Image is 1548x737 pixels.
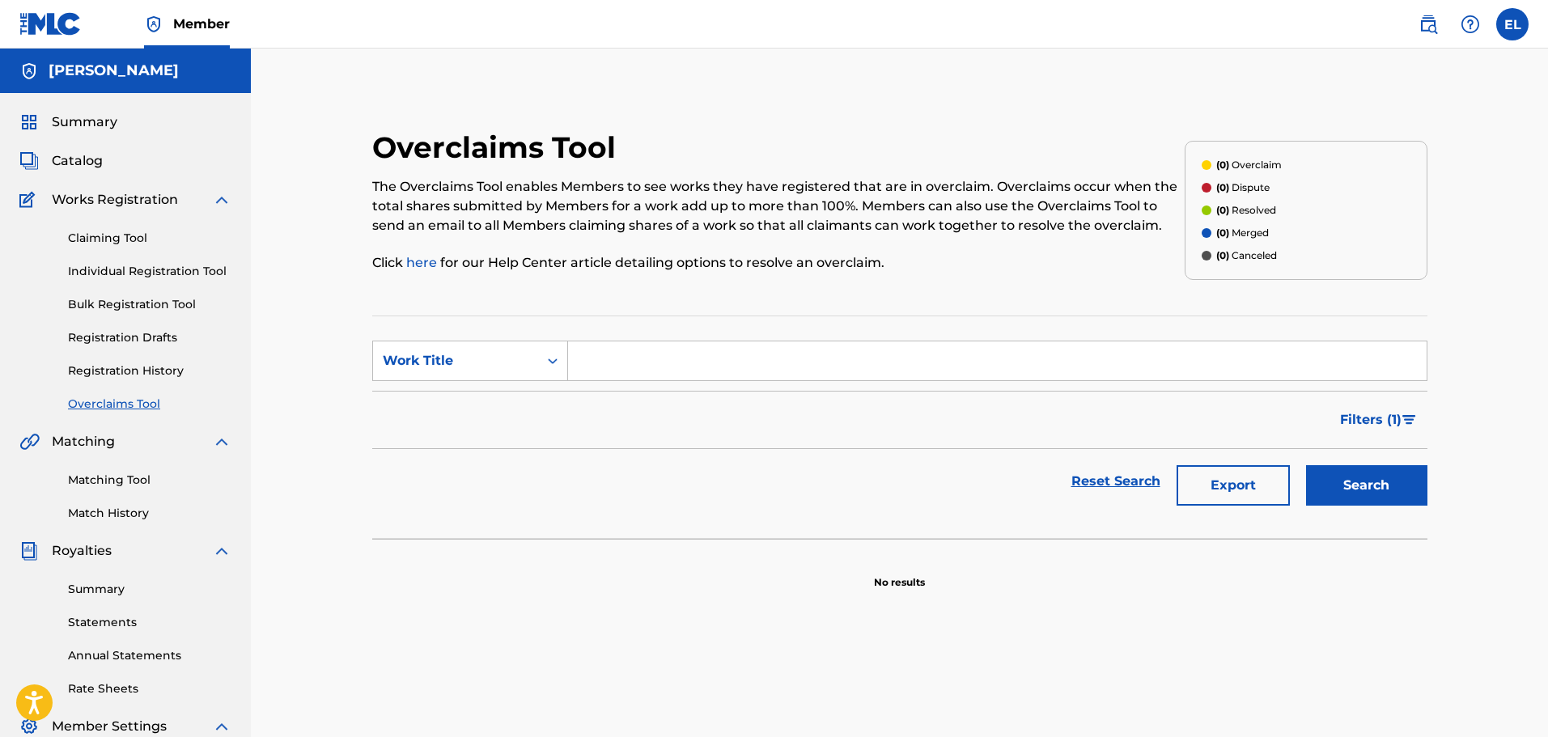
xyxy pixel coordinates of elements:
[1216,248,1277,263] p: Canceled
[19,112,39,132] img: Summary
[68,230,231,247] a: Claiming Tool
[1216,226,1269,240] p: Merged
[19,151,103,171] a: CatalogCatalog
[1461,15,1480,34] img: help
[1216,204,1229,216] span: (0)
[68,581,231,598] a: Summary
[1503,485,1548,615] iframe: Resource Center
[1419,15,1438,34] img: search
[19,717,39,736] img: Member Settings
[68,680,231,697] a: Rate Sheets
[68,614,231,631] a: Statements
[68,263,231,280] a: Individual Registration Tool
[19,112,117,132] a: SummarySummary
[144,15,163,34] img: Top Rightsholder
[1216,158,1282,172] p: Overclaim
[1340,410,1402,430] span: Filters ( 1 )
[19,432,40,451] img: Matching
[212,541,231,561] img: expand
[173,15,230,33] span: Member
[49,61,179,80] h5: EVROY L LAWES
[1216,180,1270,195] p: Dispute
[1063,464,1168,499] a: Reset Search
[1412,8,1444,40] a: Public Search
[874,556,925,590] p: No results
[212,717,231,736] img: expand
[52,717,167,736] span: Member Settings
[68,472,231,489] a: Matching Tool
[1177,465,1290,506] button: Export
[406,255,437,270] a: here
[1216,159,1229,171] span: (0)
[212,432,231,451] img: expand
[68,296,231,313] a: Bulk Registration Tool
[372,253,1185,273] p: Click for our Help Center article detailing options to resolve an overclaim.
[372,177,1185,235] p: The Overclaims Tool enables Members to see works they have registered that are in overclaim. Over...
[212,190,231,210] img: expand
[1216,203,1276,218] p: Resolved
[19,541,39,561] img: Royalties
[68,396,231,413] a: Overclaims Tool
[1216,181,1229,193] span: (0)
[1216,227,1229,239] span: (0)
[68,647,231,664] a: Annual Statements
[19,12,82,36] img: MLC Logo
[52,112,117,132] span: Summary
[1330,400,1427,440] button: Filters (1)
[19,151,39,171] img: Catalog
[383,351,528,371] div: Work Title
[372,129,624,166] h2: Overclaims Tool
[52,151,103,171] span: Catalog
[19,61,39,81] img: Accounts
[372,341,1427,514] form: Search Form
[1454,8,1487,40] div: Help
[1402,415,1416,425] img: filter
[1496,8,1529,40] div: User Menu
[52,541,112,561] span: Royalties
[52,432,115,451] span: Matching
[68,362,231,379] a: Registration History
[19,190,40,210] img: Works Registration
[1216,249,1229,261] span: (0)
[68,505,231,522] a: Match History
[1306,465,1427,506] button: Search
[68,329,231,346] a: Registration Drafts
[52,190,178,210] span: Works Registration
